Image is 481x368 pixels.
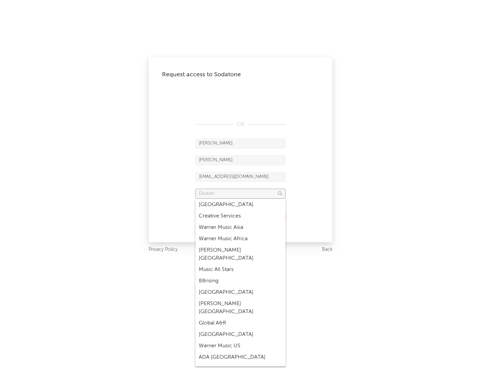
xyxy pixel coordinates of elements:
[195,189,286,199] input: Division
[195,264,286,275] div: Music All Stars
[195,352,286,363] div: ADA [GEOGRAPHIC_DATA]
[195,287,286,298] div: [GEOGRAPHIC_DATA]
[195,340,286,352] div: Warner Music US
[195,245,286,264] div: [PERSON_NAME] [GEOGRAPHIC_DATA]
[195,199,286,210] div: [GEOGRAPHIC_DATA]
[195,275,286,287] div: 88rising
[195,172,286,182] input: Email
[195,139,286,149] input: First Name
[195,222,286,233] div: Warner Music Asia
[195,329,286,340] div: [GEOGRAPHIC_DATA]
[195,233,286,245] div: Warner Music Africa
[162,71,319,79] div: Request access to Sodatone
[195,155,286,165] input: Last Name
[322,246,332,254] a: Back
[195,317,286,329] div: Global A&R
[195,120,286,128] div: OR
[149,246,178,254] a: Privacy Policy
[195,298,286,317] div: [PERSON_NAME] [GEOGRAPHIC_DATA]
[195,210,286,222] div: Creative Services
